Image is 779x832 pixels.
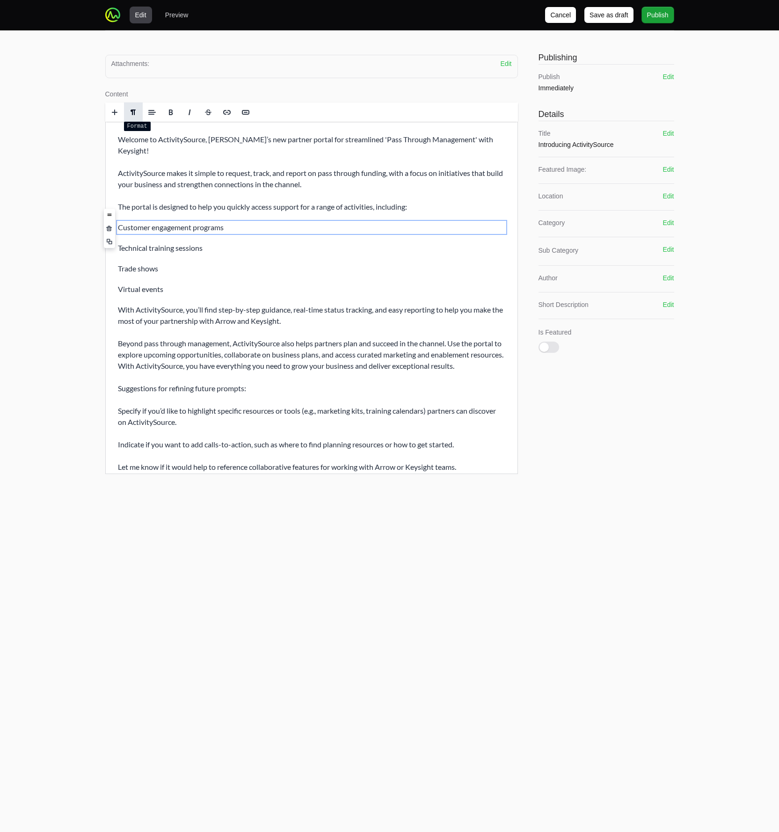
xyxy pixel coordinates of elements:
p: Trade shows [12,141,400,153]
button: Publish [641,7,674,23]
dt: Sub Category [539,246,579,255]
button: Preview [160,7,194,23]
button: Edit [663,165,674,174]
dt: Publish [539,72,574,81]
dt: Category [539,218,565,227]
p: With ActivitySource, you’ll find step-by-step guidance, real-time status tracking, and easy repor... [12,182,400,351]
button: Edit [500,59,511,68]
dt: Title [539,129,614,138]
button: Edit [663,72,674,81]
button: Edit [663,273,674,283]
span: Publish [647,9,669,21]
dt: Location [539,191,563,201]
button: Edit [663,218,674,227]
span: Save as draft [590,9,628,21]
p: Customer engagement programs [12,100,400,111]
span: Format [124,122,151,131]
button: Save as draft [584,7,634,23]
dt: Attachments: [111,59,501,68]
span: Cancel [550,9,571,21]
h1: Details [539,108,674,121]
h1: Publishing [539,51,674,64]
button: Edit [663,191,674,201]
dt: Short Description [539,300,589,309]
span: Is Featured [539,328,572,336]
button: Edit [663,245,674,254]
p: Technical training sessions [12,121,400,132]
button: Edit [663,300,674,309]
dt: Featured Image: [539,165,663,174]
dd: Immediately [539,83,574,93]
button: Cancel [545,7,576,23]
img: ActivitySource [105,7,120,22]
dt: Author [539,273,558,283]
p: Welcome to ActivitySource, [PERSON_NAME]’s new partner portal for streamlined 'Pass Through Manag... [12,12,400,91]
label: Content [105,89,518,99]
button: Edit [130,7,152,23]
dd: Introducing ActivitySource [539,140,614,149]
p: Virtual events [12,162,400,173]
button: Edit [663,129,674,138]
